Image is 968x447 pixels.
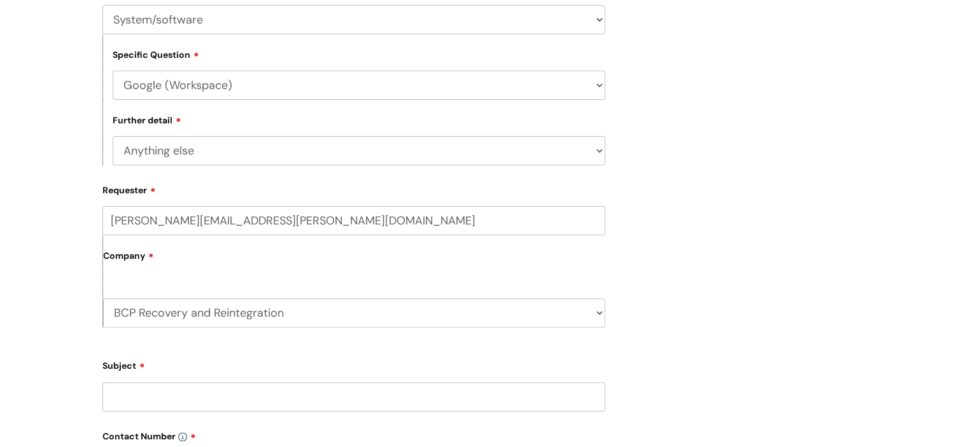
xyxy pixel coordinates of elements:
label: Specific Question [113,48,199,60]
input: Email [102,206,605,235]
label: Further detail [113,113,181,126]
label: Company [103,246,605,275]
label: Requester [102,181,605,196]
label: Contact Number [102,427,605,442]
img: info-icon.svg [178,432,187,441]
label: Subject [102,356,605,371]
